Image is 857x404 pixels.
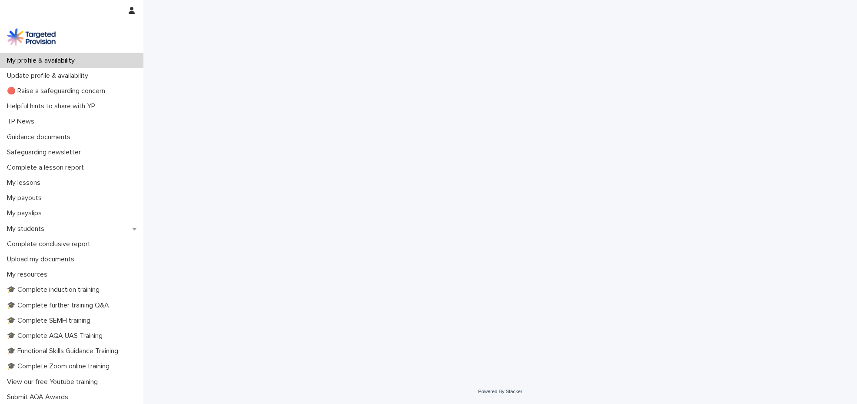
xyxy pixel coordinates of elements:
[3,255,81,264] p: Upload my documents
[3,179,47,187] p: My lessons
[478,389,522,394] a: Powered By Stacker
[3,194,49,202] p: My payouts
[3,117,41,126] p: TP News
[3,286,106,294] p: 🎓 Complete induction training
[3,332,110,340] p: 🎓 Complete AQA UAS Training
[3,393,75,401] p: Submit AQA Awards
[3,164,91,172] p: Complete a lesson report
[3,362,116,371] p: 🎓 Complete Zoom online training
[3,270,54,279] p: My resources
[3,240,97,248] p: Complete conclusive report
[3,102,102,110] p: Helpful hints to share with YP
[3,378,105,386] p: View our free Youtube training
[3,72,95,80] p: Update profile & availability
[7,28,56,46] img: M5nRWzHhSzIhMunXDL62
[3,87,112,95] p: 🔴 Raise a safeguarding concern
[3,133,77,141] p: Guidance documents
[3,347,125,355] p: 🎓 Functional Skills Guidance Training
[3,209,49,217] p: My payslips
[3,57,82,65] p: My profile & availability
[3,225,51,233] p: My students
[3,301,116,310] p: 🎓 Complete further training Q&A
[3,317,97,325] p: 🎓 Complete SEMH training
[3,148,88,157] p: Safeguarding newsletter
